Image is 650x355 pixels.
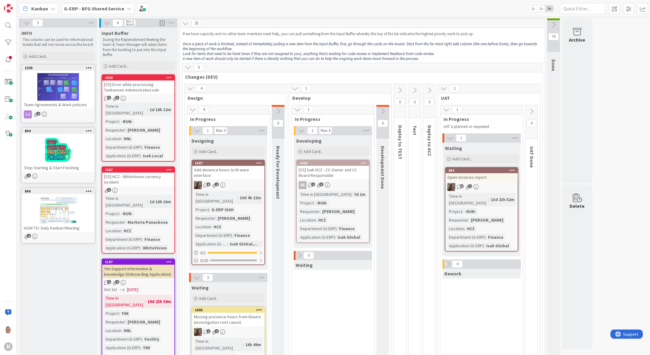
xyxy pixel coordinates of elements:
[104,195,147,208] div: Time in [GEOGRAPHIC_DATA]
[25,129,94,133] div: 894
[115,280,119,284] span: 1
[526,120,537,127] span: 0
[297,166,369,179] div: [SS] Isah HCZ - CC Owner and CC Board Responsible
[489,196,516,203] div: 13d 23h 52m
[465,225,465,232] span: :
[447,242,484,249] div: Application (G-ERP)
[460,184,464,188] span: 12
[146,298,173,305] div: 19d 23h 39m
[192,138,214,144] span: Designing
[145,298,146,305] span: :
[4,4,13,13] img: Visit kanbanzone.com
[447,234,485,241] div: Department (G-ERP)
[122,327,133,334] div: HNL
[299,208,320,215] div: Requester
[27,174,31,177] span: 1
[119,210,120,217] span: :
[447,183,455,191] img: VK
[143,144,162,151] div: Finance
[316,217,317,223] span: :
[207,329,211,333] span: 1
[148,198,173,205] div: 1d 16h 16m
[409,99,420,106] span: 0
[304,252,314,259] span: 0
[307,127,318,134] span: 1
[126,127,162,133] div: [PERSON_NAME]
[335,234,336,241] span: :
[448,168,518,173] div: 480
[102,259,174,278] div: 1187Yim Support information & knowledge (Onboarding Application)
[64,6,124,12] b: G-ERP - BFG Shared Service
[105,168,174,172] div: 1867
[299,217,316,223] div: Location
[122,135,133,142] div: HNL
[104,144,142,151] div: Department (G-ERP)
[200,257,208,264] span: 0/30
[560,3,606,14] input: Quick Filter...
[488,196,489,203] span: :
[273,120,283,127] span: 0
[192,328,264,336] div: VK
[303,106,314,113] span: 1
[23,37,94,47] p: This column can be used for informational tickets that will not move across the board
[183,51,435,56] em: Look for items that need to be fixed (even if they are not assigned to you), anything that’s wait...
[192,160,264,179] div: 1687Add absence hours to ID-ware interface
[296,262,313,268] span: Waiting
[183,41,538,51] em: Once a piece of work is finished, instead of immediately pulling a new item from the Input Buffer...
[412,125,418,135] span: Test
[141,344,151,351] div: YIM
[25,189,94,193] div: 896
[315,200,329,206] div: -RUN-
[194,338,243,351] div: Time in [GEOGRAPHIC_DATA]
[102,265,174,278] div: Yim Support information & knowledge (Onboarding Application)
[183,32,542,36] p: If we have capacity and no other team members need help, you can pull something from the Input Bu...
[142,336,143,342] span: :
[200,250,206,256] span: 0 / 1
[311,182,315,186] span: 2
[102,167,174,173] div: 1867
[427,125,433,156] span: Deploy to ACC
[104,287,117,292] i: Not Set
[22,101,94,109] div: Team Agreements & Work policies
[195,308,264,312] div: 1655
[192,160,264,166] div: 1687
[4,342,13,351] div: H
[447,225,465,232] div: Location
[147,198,148,205] span: :
[121,135,122,142] span: :
[445,167,518,252] a: 480Open invoices reportVKTime in [GEOGRAPHIC_DATA]:13d 23h 52mProject:-RUN-Requester:[PERSON_NAME...
[104,118,119,125] div: Project
[125,127,126,133] span: :
[107,280,111,284] span: 1
[486,234,505,241] div: Finance
[119,118,120,125] span: :
[122,227,133,234] div: HCZ
[192,160,265,265] a: 1687Add absence hours to ID-ware interfaceVKTime in [GEOGRAPHIC_DATA]:10d 4h 22mProject:G-ERP ISA...
[104,327,121,334] div: Location
[126,20,133,23] div: Min 3
[203,274,213,281] span: 3
[212,223,223,230] div: HCZ
[105,76,174,80] div: 1850
[102,167,174,186] div: 1867[SS] HCZ - WhiteVision currency incident
[27,234,31,238] span: 1
[120,210,134,217] div: -RUN-
[194,64,204,71] span: 6
[296,138,322,144] span: Developing
[529,6,537,12] span: 1x
[275,146,281,199] span: Ready for Development
[121,327,122,334] span: :
[238,194,263,201] div: 10d 4h 22m
[22,65,94,109] div: 1339Team Agreements & Work policies
[141,152,164,159] div: Isah Local
[424,99,435,106] span: 0
[103,37,174,57] p: During the Replenishment Meeting the team & Team Manager will select items from the backlog to pu...
[143,336,161,342] div: Facility
[537,6,545,12] span: 2x
[104,219,125,226] div: Requester
[191,20,202,27] span: 35
[452,260,463,268] span: 0
[551,59,557,71] span: Done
